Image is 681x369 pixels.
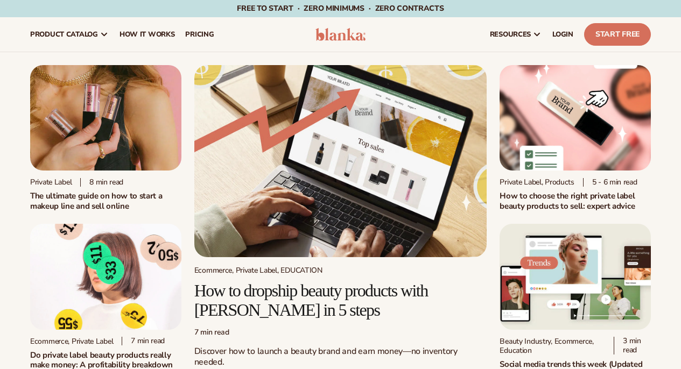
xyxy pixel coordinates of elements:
a: Start Free [584,23,651,46]
p: Discover how to launch a beauty brand and earn money—no inventory needed. [194,346,487,368]
span: product catalog [30,30,98,39]
h1: The ultimate guide on how to start a makeup line and sell online [30,191,181,211]
img: Social media trends this week (Updated weekly) [500,224,651,329]
img: Person holding branded make up with a solid pink background [30,65,181,171]
h2: How to dropship beauty products with [PERSON_NAME] in 5 steps [194,281,487,319]
span: LOGIN [552,30,573,39]
a: Person holding branded make up with a solid pink background Private label 8 min readThe ultimate ... [30,65,181,211]
img: Private Label Beauty Products Click [500,65,651,171]
div: Ecommerce, Private Label [30,337,113,346]
span: resources [490,30,531,39]
div: 5 - 6 min read [583,178,637,187]
div: 7 min read [194,328,487,337]
h2: How to choose the right private label beauty products to sell: expert advice [500,191,651,211]
span: Free to start · ZERO minimums · ZERO contracts [237,3,444,13]
div: 8 min read [80,178,123,187]
a: LOGIN [547,17,579,52]
img: Profitability of private label company [30,224,181,329]
div: 7 min read [122,337,165,346]
img: Growing money with ecommerce [194,65,487,257]
a: pricing [180,17,219,52]
a: Private Label Beauty Products Click Private Label, Products 5 - 6 min readHow to choose the right... [500,65,651,211]
span: pricing [185,30,214,39]
span: How It Works [120,30,175,39]
div: Private Label, Products [500,178,574,187]
a: resources [485,17,547,52]
div: Private label [30,178,72,187]
a: product catalog [25,17,114,52]
a: How It Works [114,17,180,52]
div: Beauty Industry, Ecommerce, Education [500,337,605,355]
div: Ecommerce, Private Label, EDUCATION [194,266,487,275]
div: 3 min read [614,337,651,355]
img: logo [315,28,366,41]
